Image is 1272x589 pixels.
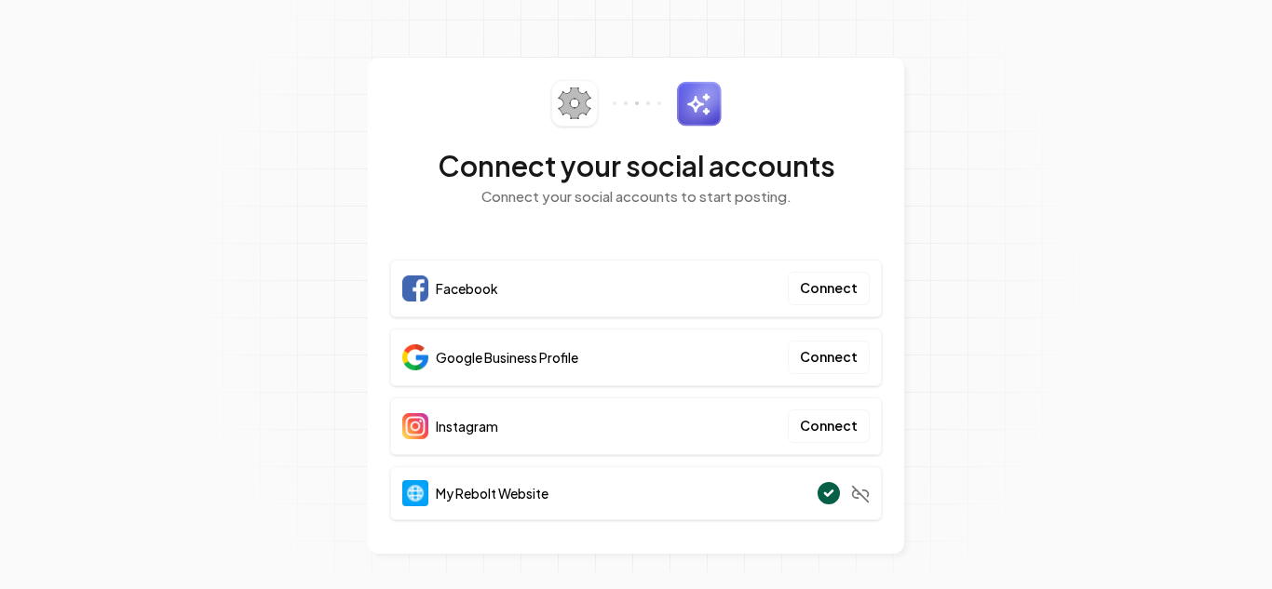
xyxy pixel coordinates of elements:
img: Instagram [402,413,428,439]
button: Connect [788,272,870,305]
button: Connect [788,409,870,443]
img: sparkles.svg [676,81,722,127]
h2: Connect your social accounts [390,149,882,182]
img: connector-dots.svg [613,101,661,105]
img: Google [402,344,428,370]
img: Website [402,480,428,506]
span: Instagram [436,417,498,435]
span: My Rebolt Website [436,484,548,502]
span: Google Business Profile [436,348,578,367]
span: Facebook [436,279,498,298]
button: Connect [788,341,870,374]
img: Facebook [402,275,428,301]
p: Connect your social accounts to start posting. [390,186,882,207]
